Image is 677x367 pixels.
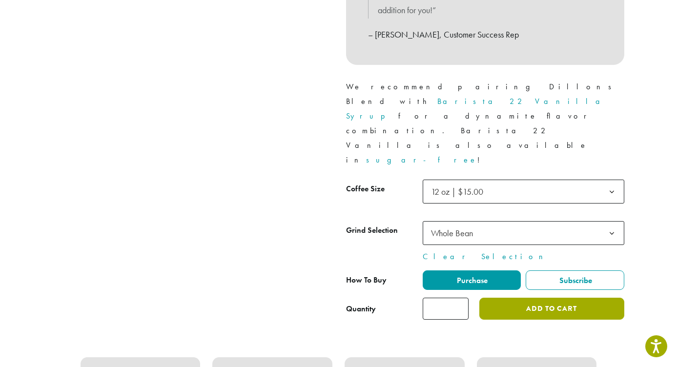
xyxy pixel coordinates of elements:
span: 12 oz | $15.00 [431,186,483,197]
label: Coffee Size [346,182,423,196]
input: Product quantity [423,298,469,320]
div: Quantity [346,303,376,315]
a: sugar-free [366,155,477,165]
span: Whole Bean [423,221,624,245]
span: 12 oz | $15.00 [423,180,624,204]
button: Add to cart [479,298,624,320]
span: Whole Bean [427,224,483,243]
span: 12 oz | $15.00 [427,182,493,201]
label: Grind Selection [346,224,423,238]
span: Whole Bean [431,227,473,239]
span: How To Buy [346,275,387,285]
a: Barista 22 Vanilla Syrup [346,96,608,121]
p: – [PERSON_NAME], Customer Success Rep [368,26,602,43]
span: Purchase [455,275,488,285]
span: Subscribe [558,275,592,285]
p: We recommend pairing Dillons Blend with for a dynamite flavor combination. Barista 22 Vanilla is ... [346,80,624,167]
a: Clear Selection [423,251,624,263]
